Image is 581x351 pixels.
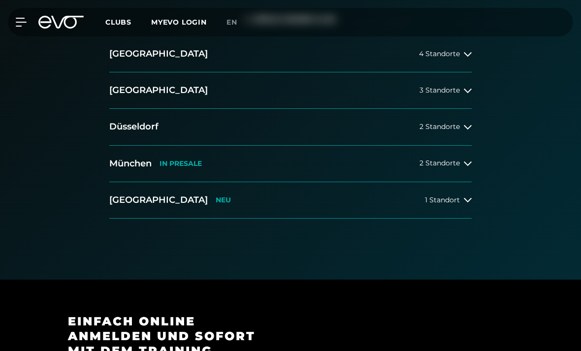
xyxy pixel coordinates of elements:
button: MünchenIN PRESALE2 Standorte [109,146,472,182]
span: en [226,18,237,27]
h2: München [109,158,152,170]
span: 2 Standorte [420,160,460,167]
h2: [GEOGRAPHIC_DATA] [109,48,208,60]
button: [GEOGRAPHIC_DATA]NEU1 Standort [109,182,472,219]
span: Clubs [105,18,131,27]
h2: Düsseldorf [109,121,159,133]
span: 4 Standorte [419,50,460,58]
span: 1 Standort [425,196,460,204]
button: [GEOGRAPHIC_DATA]4 Standorte [109,36,472,72]
p: IN PRESALE [160,160,202,168]
a: MYEVO LOGIN [151,18,207,27]
h2: [GEOGRAPHIC_DATA] [109,194,208,206]
a: Clubs [105,17,151,27]
h2: [GEOGRAPHIC_DATA] [109,84,208,96]
p: NEU [216,196,231,204]
a: en [226,17,249,28]
button: Düsseldorf2 Standorte [109,109,472,145]
button: [GEOGRAPHIC_DATA]3 Standorte [109,72,472,109]
span: 3 Standorte [420,87,460,94]
span: 2 Standorte [420,123,460,130]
